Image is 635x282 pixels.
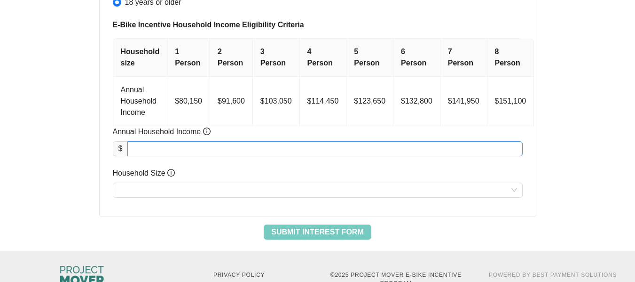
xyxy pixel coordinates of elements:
[264,225,371,240] button: Submit Interest Form
[346,39,393,77] th: 5 Person
[113,126,211,137] span: Annual Household Income
[113,168,175,179] span: Household Size
[487,77,534,126] td: $151,100
[167,77,210,126] td: $80,150
[253,77,300,126] td: $103,050
[113,39,168,77] th: Household size
[393,77,440,126] td: $132,800
[167,169,175,177] span: info-circle
[213,272,265,278] a: Privacy Policy
[440,77,487,126] td: $141,950
[113,141,128,156] div: $
[253,39,300,77] th: 3 Person
[203,128,211,135] span: info-circle
[393,39,440,77] th: 6 Person
[271,226,363,238] span: Submit Interest Form
[300,77,347,126] td: $114,450
[210,77,253,126] td: $91,600
[346,77,393,126] td: $123,650
[487,39,534,77] th: 8 Person
[113,19,523,31] span: E-Bike Incentive Household Income Eligibility Criteria
[300,39,347,77] th: 4 Person
[489,272,617,278] a: Powered By Best Payment Solutions
[440,39,487,77] th: 7 Person
[113,77,168,126] td: Annual Household Income
[210,39,253,77] th: 2 Person
[167,39,210,77] th: 1 Person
